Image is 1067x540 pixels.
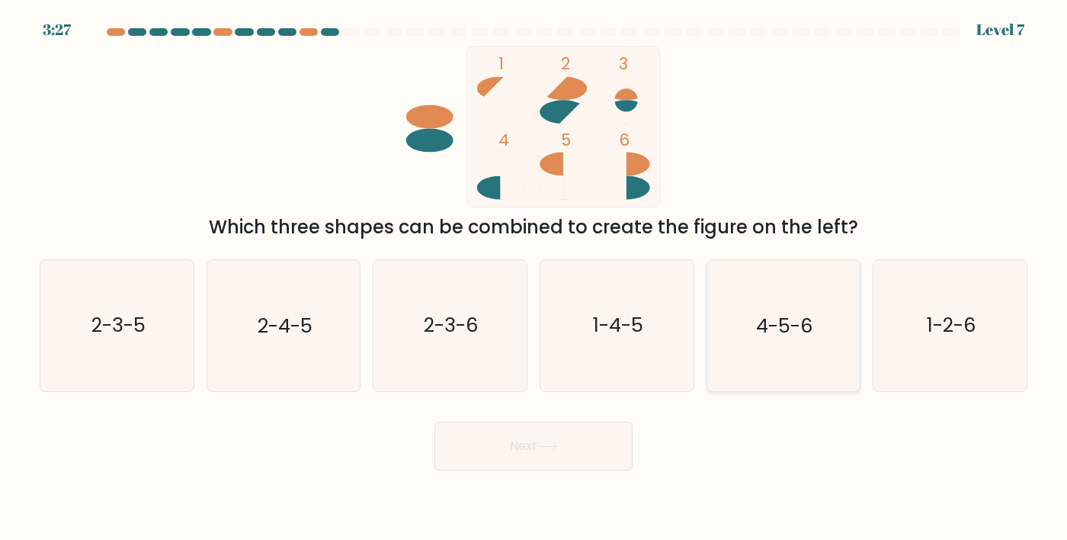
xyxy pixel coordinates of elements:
[562,52,571,76] tspan: 2
[976,18,1024,41] div: Level 7
[562,128,572,152] tspan: 5
[91,312,146,339] text: 2-3-5
[49,214,1018,241] div: Which three shapes can be combined to create the figure on the left?
[593,312,643,339] text: 1-4-5
[620,128,630,152] tspan: 6
[927,312,976,339] text: 1-2-6
[756,312,813,339] text: 4-5-6
[43,18,71,41] div: 3:27
[424,312,479,339] text: 2-3-6
[434,422,633,471] button: Next
[498,52,504,76] tspan: 1
[620,52,629,76] tspan: 3
[498,128,509,152] tspan: 4
[258,312,312,339] text: 2-4-5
